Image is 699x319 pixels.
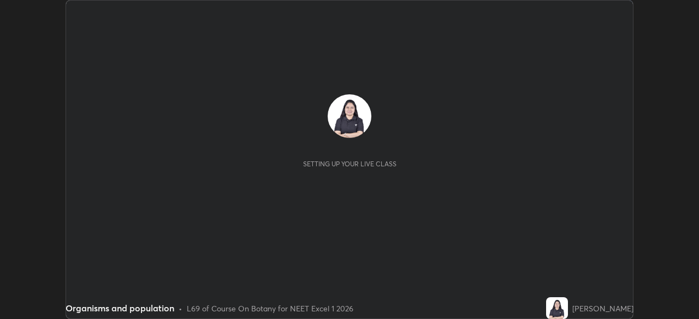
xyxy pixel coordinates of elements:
img: 91080bc3087a45ab988158e58c9db337.jpg [328,94,371,138]
div: Setting up your live class [303,160,396,168]
div: • [179,303,182,314]
img: 91080bc3087a45ab988158e58c9db337.jpg [546,297,568,319]
div: L69 of Course On Botany for NEET Excel 1 2026 [187,303,353,314]
div: [PERSON_NAME] [572,303,633,314]
div: Organisms and population [66,302,174,315]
